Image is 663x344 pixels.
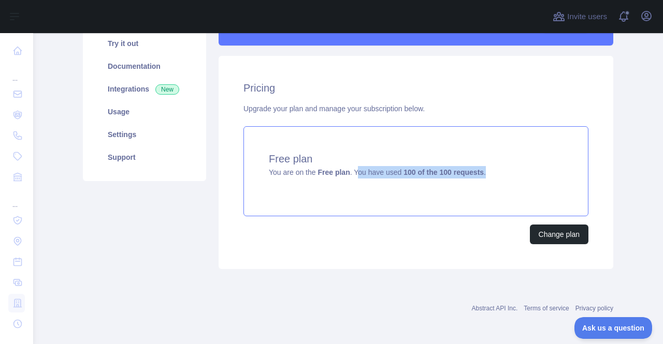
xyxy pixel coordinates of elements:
[95,146,194,169] a: Support
[318,168,350,176] strong: Free plan
[95,78,194,100] a: Integrations New
[269,152,563,166] h4: Free plan
[8,188,25,209] div: ...
[95,55,194,78] a: Documentation
[269,168,486,176] span: You are on the . You have used .
[95,32,194,55] a: Try it out
[243,103,588,114] div: Upgrade your plan and manage your subscription below.
[95,100,194,123] a: Usage
[472,305,518,312] a: Abstract API Inc.
[243,81,588,95] h2: Pricing
[574,317,653,339] iframe: Toggle Customer Support
[530,225,588,244] button: Change plan
[8,62,25,83] div: ...
[551,8,609,25] button: Invite users
[567,11,607,23] span: Invite users
[95,123,194,146] a: Settings
[155,84,179,95] span: New
[524,305,569,312] a: Terms of service
[575,305,613,312] a: Privacy policy
[403,168,484,176] strong: 100 of the 100 requests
